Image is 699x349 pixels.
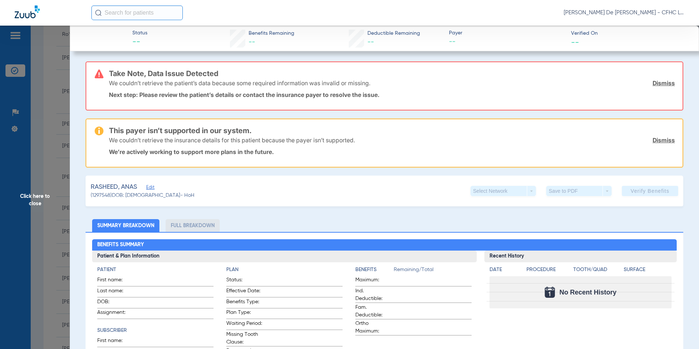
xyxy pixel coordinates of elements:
[109,127,675,134] h3: This payer isn’t supported in our system.
[449,37,565,46] span: --
[653,136,675,144] a: Dismiss
[226,309,262,319] span: Plan Type:
[355,266,394,276] app-breakdown-title: Benefits
[624,266,672,274] h4: Surface
[92,251,477,262] h3: Patient & Plan Information
[355,276,391,286] span: Maximum:
[109,70,675,77] h3: Take Note, Data Issue Detected
[226,331,262,346] span: Missing Tooth Clause:
[573,266,621,276] app-breakdown-title: Tooth/Quad
[653,79,675,87] a: Dismiss
[490,266,520,276] app-breakdown-title: Date
[91,192,194,199] span: (1297548) DOB: [DEMOGRAPHIC_DATA] - HoH
[109,148,675,155] p: We’re actively working to support more plans in the future.
[15,5,40,18] img: Zuub Logo
[355,304,391,319] span: Fam. Deductible:
[97,276,133,286] span: First name:
[95,10,102,16] img: Search Icon
[662,314,699,349] iframe: Chat Widget
[249,30,294,37] span: Benefits Remaining
[97,298,133,308] span: DOB:
[226,266,343,274] h4: Plan
[624,266,672,276] app-breakdown-title: Surface
[97,327,214,334] h4: Subscriber
[355,287,391,303] span: Ind. Deductible:
[564,9,684,16] span: [PERSON_NAME] De [PERSON_NAME] - CFHC Lake Wales Dental
[146,185,153,192] span: Edit
[545,287,555,298] img: Calendar
[95,127,103,135] img: warning-icon
[97,287,133,297] span: Last name:
[367,39,374,45] span: --
[449,29,565,37] span: Payer
[91,183,137,192] span: RASHEED, ANAS
[367,30,420,37] span: Deductible Remaining
[249,39,255,45] span: --
[355,320,391,335] span: Ortho Maximum:
[226,298,262,308] span: Benefits Type:
[226,276,262,286] span: Status:
[109,79,370,87] p: We couldn’t retrieve the patient’s data because some required information was invalid or missing.
[132,37,147,48] span: --
[571,30,687,37] span: Verified On
[526,266,571,276] app-breakdown-title: Procedure
[97,266,214,274] h4: Patient
[97,309,133,319] span: Assignment:
[109,136,355,144] p: We couldn’t retrieve the insurance details for this patient because the payer isn’t supported.
[92,239,677,251] h2: Benefits Summary
[132,29,147,37] span: Status
[97,337,133,347] span: First name:
[490,266,520,274] h4: Date
[355,266,394,274] h4: Benefits
[394,266,472,276] span: Remaining/Total
[91,5,183,20] input: Search for patients
[526,266,571,274] h4: Procedure
[109,91,675,98] p: Next step: Please review the patient’s details or contact the insurance payer to resolve the issue.
[571,38,579,46] span: --
[95,70,103,78] img: error-icon
[166,219,220,232] li: Full Breakdown
[573,266,621,274] h4: Tooth/Quad
[484,251,677,262] h3: Recent History
[226,320,262,330] span: Waiting Period:
[226,287,262,297] span: Effective Date:
[92,219,159,232] li: Summary Breakdown
[559,289,616,296] span: No Recent History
